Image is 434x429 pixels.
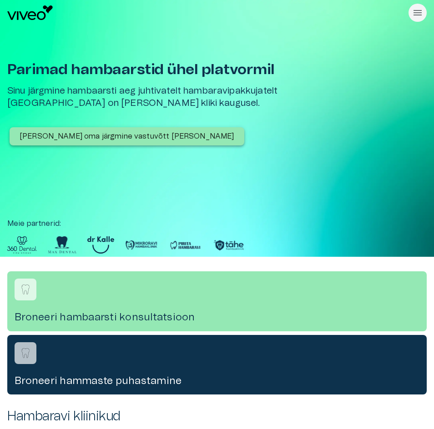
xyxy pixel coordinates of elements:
[169,236,202,254] img: Partner logo
[7,409,427,425] h2: Hambaravi kliinikud
[48,236,76,254] img: Partner logo
[7,271,427,331] a: Navigate to service booking
[7,5,53,20] img: Viveo logo
[125,236,158,254] img: Partner logo
[15,375,419,387] h4: Broneeri hammaste puhastamine
[7,5,405,20] a: Navigate to homepage
[15,311,419,324] h4: Broneeri hambaarsti konsultatsioon
[20,131,234,142] p: [PERSON_NAME] oma järgmine vastuvõtt [PERSON_NAME]
[19,346,32,360] img: Broneeri hammaste puhastamine logo
[212,236,245,254] img: Partner logo
[7,218,427,229] p: Meie partnerid :
[87,236,114,254] img: Partner logo
[10,127,244,145] button: [PERSON_NAME] oma järgmine vastuvõtt [PERSON_NAME]
[19,283,32,296] img: Broneeri hambaarsti konsultatsioon logo
[7,335,427,394] a: Navigate to service booking
[409,4,427,22] button: Rippmenüü nähtavus
[7,236,37,254] img: Partner logo
[7,85,302,109] h5: Sinu järgmine hambaarsti aeg juhtivatelt hambaravipakkujatelt [GEOGRAPHIC_DATA] on [PERSON_NAME] ...
[7,62,302,78] h1: Parimad hambaarstid ühel platvormil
